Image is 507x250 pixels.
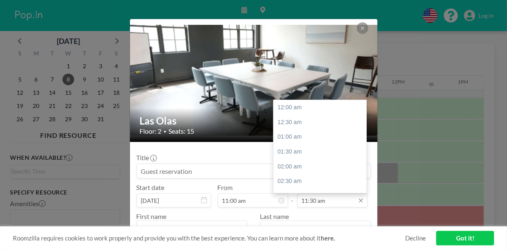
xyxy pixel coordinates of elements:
span: Seats: 15 [169,127,195,135]
label: Title [137,154,156,162]
span: • [164,128,167,135]
label: Last name [260,212,289,220]
div: 01:30 am [274,144,370,159]
h2: Las Olas [140,115,368,127]
label: Start date [137,183,165,192]
input: Last name [261,223,370,237]
label: From [218,183,233,192]
div: 03:00 am [274,189,370,204]
a: Decline [405,234,426,242]
input: Guest reservation [137,164,370,178]
span: Roomzilla requires cookies to work properly and provide you with the best experience. You can lea... [13,234,405,242]
div: 01:00 am [274,130,370,144]
label: First name [137,212,167,220]
img: 537.png [130,25,378,137]
div: 02:30 am [274,174,370,189]
span: Floor: 2 [140,127,162,135]
div: 02:00 am [274,159,370,174]
input: First name [137,223,247,237]
a: here. [321,234,335,242]
a: Got it! [436,231,494,245]
div: 12:00 am [274,100,370,115]
span: - [291,186,294,204]
div: 12:30 am [274,115,370,130]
